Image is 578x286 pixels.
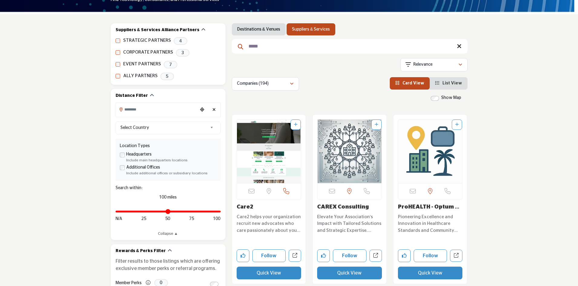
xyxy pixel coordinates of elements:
[116,50,120,55] input: CORPORATE PARTNERS checkbox
[292,26,330,32] a: Suppliers & Services
[165,216,170,222] span: 50
[398,212,463,234] a: Pioneering Excellence and Innovation in Healthcare Standards and Community Wellbeing. Dedicated t...
[398,204,463,211] h3: ProHEALTH - Optum Care
[126,151,152,158] label: Headquarters
[141,216,146,222] span: 25
[237,26,280,32] a: Destinations & Venues
[333,249,366,262] button: Follow
[116,38,120,43] input: STRATEGIC PARTNERS checkbox
[116,231,221,237] a: Collapse ▲
[174,37,187,45] span: 4
[164,61,177,68] span: 7
[317,204,369,210] a: CAREX Consulting
[116,62,120,67] input: EVENT PARTNERS checkbox
[120,143,216,149] div: Location Types
[317,267,382,279] button: Quick View
[116,258,221,272] p: Filter results to those listings which are offering exclusive member perks or referral programs.
[435,81,462,85] a: View List
[116,248,166,254] h2: Rewards & Perks Filter
[176,49,189,57] span: 3
[116,27,199,33] h2: Suppliers & Services Alliance Partners
[237,204,253,210] a: Care2
[189,216,194,222] span: 75
[213,216,220,222] span: 100
[210,104,219,117] div: Clear search location
[237,204,301,211] h3: Care2
[442,81,462,85] span: List View
[126,164,160,171] label: Additional Offices
[390,77,430,90] li: Card View
[430,77,468,90] li: List View
[116,74,120,78] input: ALLY PARTNERS checkbox
[317,214,382,234] p: Elevate Your Association's Impact with Tailored Solutions and Strategic Expertise. Specializing i...
[398,267,463,279] button: Quick View
[455,123,459,127] a: Add To List
[237,212,301,234] a: Care2 helps your organization recruit new advocates who care passionately about your cause. We wo...
[414,249,447,262] button: Follow
[398,120,462,183] a: Open Listing in new tab
[116,104,198,115] input: Search Location
[317,212,382,234] a: Elevate Your Association's Impact with Tailored Solutions and Strategic Expertise. Specializing i...
[232,39,468,54] input: Search Keyword
[317,204,382,211] h3: CAREX Consulting
[160,73,174,80] span: 5
[123,37,171,44] label: STRATEGIC PARTNERS
[402,81,424,85] span: Card View
[398,120,462,183] img: ProHEALTH - Optum Care
[237,249,249,262] button: Like company
[289,250,301,262] a: Open care2 in new tab
[123,61,161,68] label: EVENT PARTNERS
[126,158,216,163] div: Include main headquarters locations
[294,123,297,127] a: Add To List
[441,95,461,101] label: Show Map
[116,93,148,99] h2: Distance Filter
[116,185,221,191] div: Search within:
[413,62,432,68] p: Relevance
[369,250,382,262] a: Open carex-consulting in new tab
[120,124,208,131] span: Select Country
[375,123,378,127] a: Add To List
[123,49,173,56] label: CORPORATE PARTNERS
[450,250,462,262] a: Open prohealth-optum-care in new tab
[126,171,216,176] div: Include additional offices or subsidiary locations
[198,104,207,117] div: Choose your current location
[237,120,301,183] a: Open Listing in new tab
[232,77,299,90] button: Companies (194)
[398,249,411,262] button: Like company
[237,214,301,234] p: Care2 helps your organization recruit new advocates who care passionately about your cause. We wo...
[317,249,330,262] button: Like company
[317,120,382,183] img: CAREX Consulting
[116,216,123,222] span: N/A
[395,81,424,85] a: View Card
[398,214,463,234] p: Pioneering Excellence and Innovation in Healthcare Standards and Community Wellbeing. Dedicated t...
[159,195,177,199] span: 100 miles
[252,249,286,262] button: Follow
[237,120,301,183] img: Care2
[317,120,382,183] a: Open Listing in new tab
[123,73,158,80] label: ALLY PARTNERS
[237,267,301,279] button: Quick View
[398,204,459,216] a: ProHEALTH - Optum Ca...
[400,58,468,71] button: Relevance
[237,81,269,87] p: Companies (194)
